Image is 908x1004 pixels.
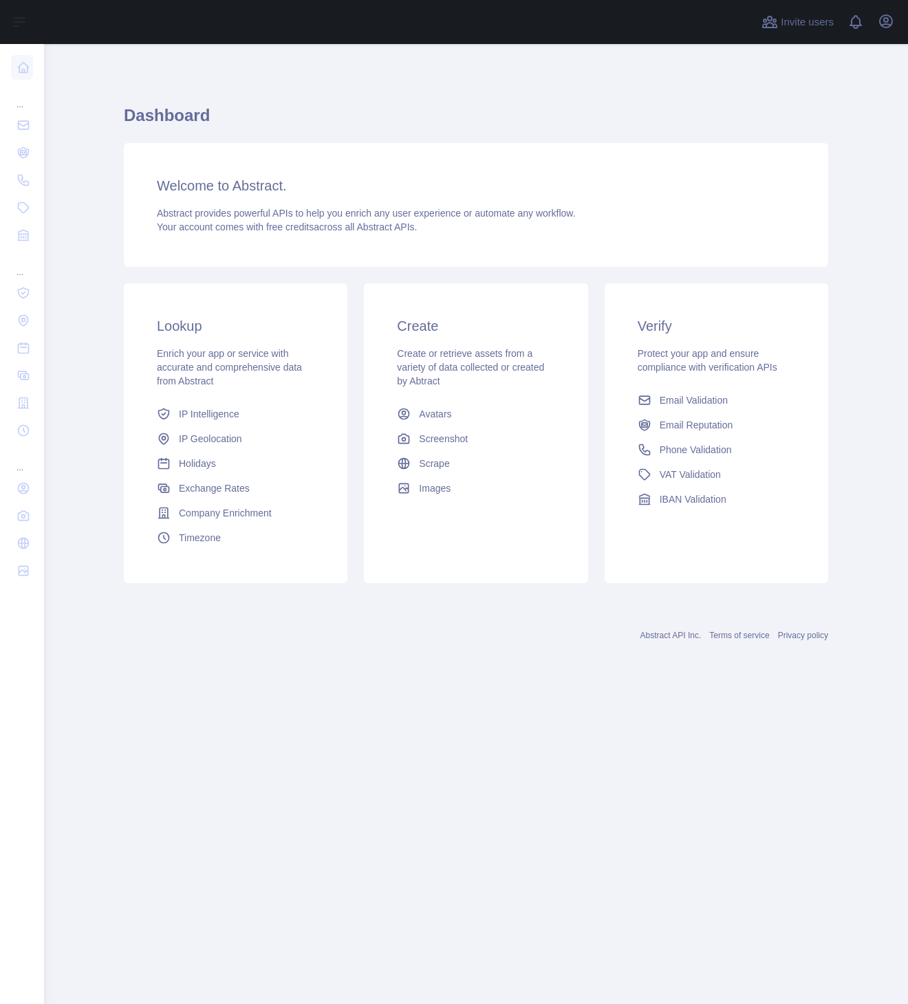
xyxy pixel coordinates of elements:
[157,348,302,386] span: Enrich your app or service with accurate and comprehensive data from Abstract
[632,413,801,437] a: Email Reputation
[11,83,33,110] div: ...
[419,407,451,421] span: Avatars
[151,451,320,476] a: Holidays
[419,457,449,470] span: Scrape
[638,316,795,336] h3: Verify
[157,208,576,219] span: Abstract provides powerful APIs to help you enrich any user experience or automate any workflow.
[391,451,560,476] a: Scrape
[640,631,702,640] a: Abstract API Inc.
[151,501,320,525] a: Company Enrichment
[759,11,836,33] button: Invite users
[157,221,417,232] span: Your account comes with across all Abstract APIs.
[391,402,560,426] a: Avatars
[632,437,801,462] a: Phone Validation
[179,531,221,545] span: Timezone
[179,457,216,470] span: Holidays
[179,506,272,520] span: Company Enrichment
[157,316,314,336] h3: Lookup
[419,481,451,495] span: Images
[660,393,728,407] span: Email Validation
[157,176,795,195] h3: Welcome to Abstract.
[391,426,560,451] a: Screenshot
[632,487,801,512] a: IBAN Validation
[778,631,828,640] a: Privacy policy
[660,418,733,432] span: Email Reputation
[781,14,834,30] span: Invite users
[419,432,468,446] span: Screenshot
[151,476,320,501] a: Exchange Rates
[660,492,726,506] span: IBAN Validation
[391,476,560,501] a: Images
[179,407,239,421] span: IP Intelligence
[397,348,544,386] span: Create or retrieve assets from a variety of data collected or created by Abtract
[709,631,769,640] a: Terms of service
[179,481,250,495] span: Exchange Rates
[11,446,33,473] div: ...
[151,402,320,426] a: IP Intelligence
[124,105,828,138] h1: Dashboard
[266,221,314,232] span: free credits
[632,462,801,487] a: VAT Validation
[660,468,721,481] span: VAT Validation
[632,388,801,413] a: Email Validation
[151,426,320,451] a: IP Geolocation
[179,432,242,446] span: IP Geolocation
[660,443,732,457] span: Phone Validation
[638,348,777,373] span: Protect your app and ensure compliance with verification APIs
[11,250,33,278] div: ...
[397,316,554,336] h3: Create
[151,525,320,550] a: Timezone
